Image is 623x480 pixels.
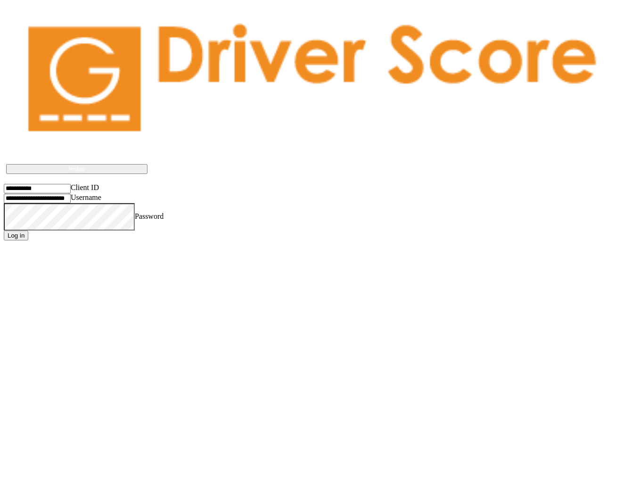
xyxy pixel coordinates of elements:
button: Install [6,164,148,174]
label: Username [71,193,101,201]
label: Password [135,213,164,221]
button: Log in [4,231,28,240]
p: Driver Score works best if installed on the device [16,151,607,159]
label: Client ID [71,183,99,191]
